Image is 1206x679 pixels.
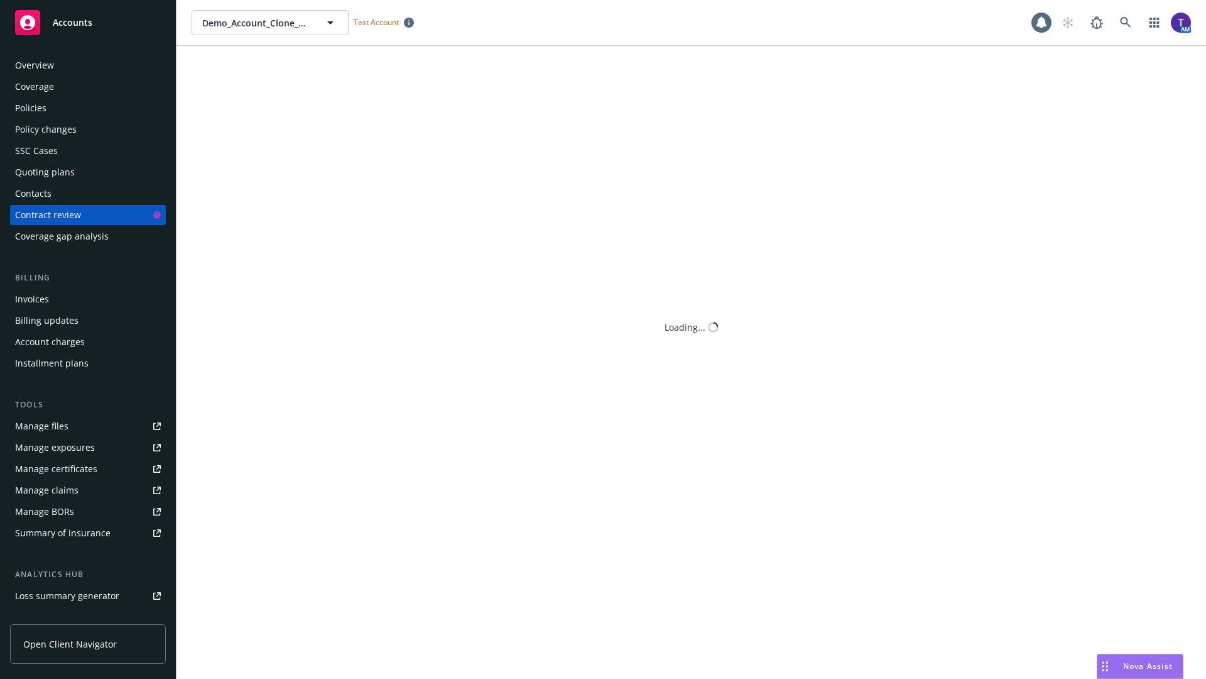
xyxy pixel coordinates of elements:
div: Overview [15,55,54,75]
div: Analytics hub [10,568,166,581]
img: photo [1171,13,1191,33]
button: Demo_Account_Clone_QA_CR_Tests_Demo [192,10,349,35]
div: Loading... [665,321,705,334]
a: Manage certificates [10,459,166,479]
span: Open Client Navigator [23,638,117,651]
a: Manage files [10,416,166,436]
div: Coverage [15,77,54,97]
a: Start snowing [1055,10,1080,35]
a: Account charges [10,332,166,352]
a: Accounts [10,5,166,40]
button: Nova Assist [1097,654,1183,679]
a: Switch app [1142,10,1167,35]
a: Contacts [10,184,166,204]
a: Billing updates [10,311,166,331]
div: Quoting plans [15,162,75,182]
div: Coverage gap analysis [15,226,109,246]
a: Manage BORs [10,502,166,522]
a: Installment plans [10,353,166,373]
span: Nova Assist [1123,661,1173,671]
div: Loss summary generator [15,586,119,606]
a: Manage claims [10,480,166,500]
div: Policies [15,98,46,118]
div: Manage claims [15,480,79,500]
div: Summary of insurance [15,523,111,543]
div: Manage files [15,416,68,436]
a: Summary of insurance [10,523,166,543]
span: Test Account [354,17,399,28]
span: Test Account [349,16,419,29]
a: SSC Cases [10,141,166,161]
a: Search [1113,10,1138,35]
a: Quoting plans [10,162,166,182]
span: Accounts [53,18,92,28]
div: SSC Cases [15,141,58,161]
div: Billing updates [15,311,79,331]
div: Account charges [15,332,85,352]
a: Manage exposures [10,438,166,458]
div: Manage certificates [15,459,97,479]
div: Manage BORs [15,502,74,522]
div: Invoices [15,289,49,309]
div: Policy changes [15,119,77,140]
a: Policies [10,98,166,118]
span: Demo_Account_Clone_QA_CR_Tests_Demo [202,16,311,30]
a: Loss summary generator [10,586,166,606]
div: Contract review [15,205,81,225]
div: Drag to move [1097,654,1113,678]
a: Invoices [10,289,166,309]
a: Contract review [10,205,166,225]
div: Tools [10,399,166,411]
div: Contacts [15,184,52,204]
div: Manage exposures [15,438,95,458]
a: Coverage [10,77,166,97]
a: Report a Bug [1084,10,1109,35]
a: Policy changes [10,119,166,140]
a: Coverage gap analysis [10,226,166,246]
a: Overview [10,55,166,75]
div: Billing [10,272,166,284]
div: Installment plans [15,353,89,373]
